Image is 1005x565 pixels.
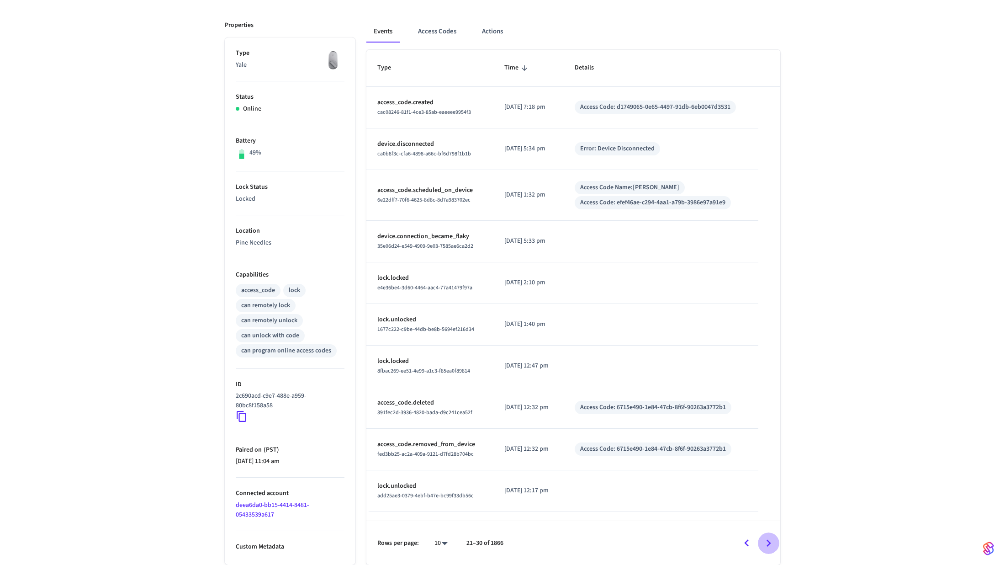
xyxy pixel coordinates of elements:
span: Type [377,61,403,75]
p: Custom Metadata [236,542,344,552]
p: Capabilities [236,270,344,280]
p: device.connection_became_flaky [377,232,482,241]
a: deea6da0-bb15-4414-8481-05433539a617 [236,501,309,519]
div: access_code [241,286,275,295]
img: SeamLogoGradient.69752ec5.svg [983,541,994,556]
div: Access Code Name: [PERSON_NAME] [580,183,679,192]
button: Actions [475,21,510,43]
p: [DATE] 5:34 pm [504,144,553,154]
p: Connected account [236,489,344,498]
p: Properties [225,21,254,30]
p: Battery [236,136,344,146]
p: [DATE] 12:32 pm [504,403,553,412]
span: ( PST ) [262,445,279,454]
p: Location [236,226,344,236]
p: [DATE] 1:40 pm [504,320,553,329]
p: [DATE] 1:32 pm [504,190,553,200]
p: [DATE] 7:18 pm [504,102,553,112]
p: access_code.scheduled_on_device [377,186,482,195]
div: Access Code: 6715e490-1e84-47cb-8f6f-90263a3772b1 [580,444,726,454]
p: ID [236,380,344,389]
button: Access Codes [411,21,464,43]
span: 6e22dff7-70f6-4625-8d8c-8d7a983702ec [377,196,471,204]
p: [DATE] 12:32 pm [504,444,553,454]
span: add25ae3-0379-4ebf-b47e-bc99f33db56c [377,492,474,500]
div: Access Code: efef46ae-c294-4aa1-a79b-3986e97a91e9 [580,198,725,208]
div: can program online access codes [241,346,331,356]
span: Details [575,61,606,75]
p: [DATE] 12:17 pm [504,486,553,496]
table: sticky table [366,50,780,512]
div: Error: Device Disconnected [580,144,655,154]
p: Type [236,48,344,58]
div: Access Code: 6715e490-1e84-47cb-8f6f-90263a3772b1 [580,403,726,412]
p: lock.unlocked [377,315,482,325]
span: fed3bb25-ac2a-409a-9121-d7fd28b704bc [377,450,474,458]
div: can unlock with code [241,331,299,341]
span: 8fbac269-ee51-4e99-a1c3-f85ea0f89814 [377,367,470,375]
span: e4e36be4-3d60-4464-aac4-77a41479f97a [377,284,472,292]
p: Lock Status [236,182,344,192]
div: can remotely unlock [241,316,297,325]
p: device.disconnected [377,139,482,149]
p: [DATE] 11:04 am [236,457,344,466]
button: Go to previous page [736,533,757,554]
div: ant example [366,21,780,43]
p: 21–30 of 1866 [466,538,503,548]
p: Yale [236,60,344,70]
p: lock.locked [377,357,482,366]
p: Rows per page: [377,538,419,548]
button: Go to next page [758,533,779,554]
p: [DATE] 12:47 pm [504,361,553,371]
div: 10 [430,537,452,550]
p: access_code.deleted [377,398,482,408]
p: 49% [249,148,261,158]
div: Access Code: d1749065-0e65-4497-91db-6eb0047d3531 [580,102,730,112]
div: lock [289,286,300,295]
span: cac08246-81f1-4ce3-85ab-eaeeee9954f3 [377,108,471,116]
p: Locked [236,194,344,204]
span: 35e06d24-e549-4909-9e03-7585ae6ca2d2 [377,242,473,250]
span: 391fec2d-3936-4820-bada-d9c241cea52f [377,409,472,416]
p: access_code.removed_from_device [377,440,482,449]
p: access_code.created [377,98,482,107]
img: August Wifi Smart Lock 3rd Gen, Silver, Front [322,48,344,71]
p: Pine Needles [236,238,344,248]
p: [DATE] 5:33 pm [504,236,553,246]
span: 1677c222-c9be-44db-be8b-5694ef216d34 [377,325,474,333]
p: 2c690acd-c9e7-488e-a959-80bc8f158a58 [236,391,341,410]
p: Status [236,92,344,102]
div: can remotely lock [241,301,290,310]
button: Events [366,21,400,43]
span: Time [504,61,530,75]
p: [DATE] 2:10 pm [504,278,553,288]
p: lock.unlocked [377,481,482,491]
p: lock.locked [377,273,482,283]
p: Paired on [236,445,344,455]
p: Online [243,104,261,114]
span: ca0b8f3c-cfa6-4898-a66c-bf6d798f1b1b [377,150,471,158]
